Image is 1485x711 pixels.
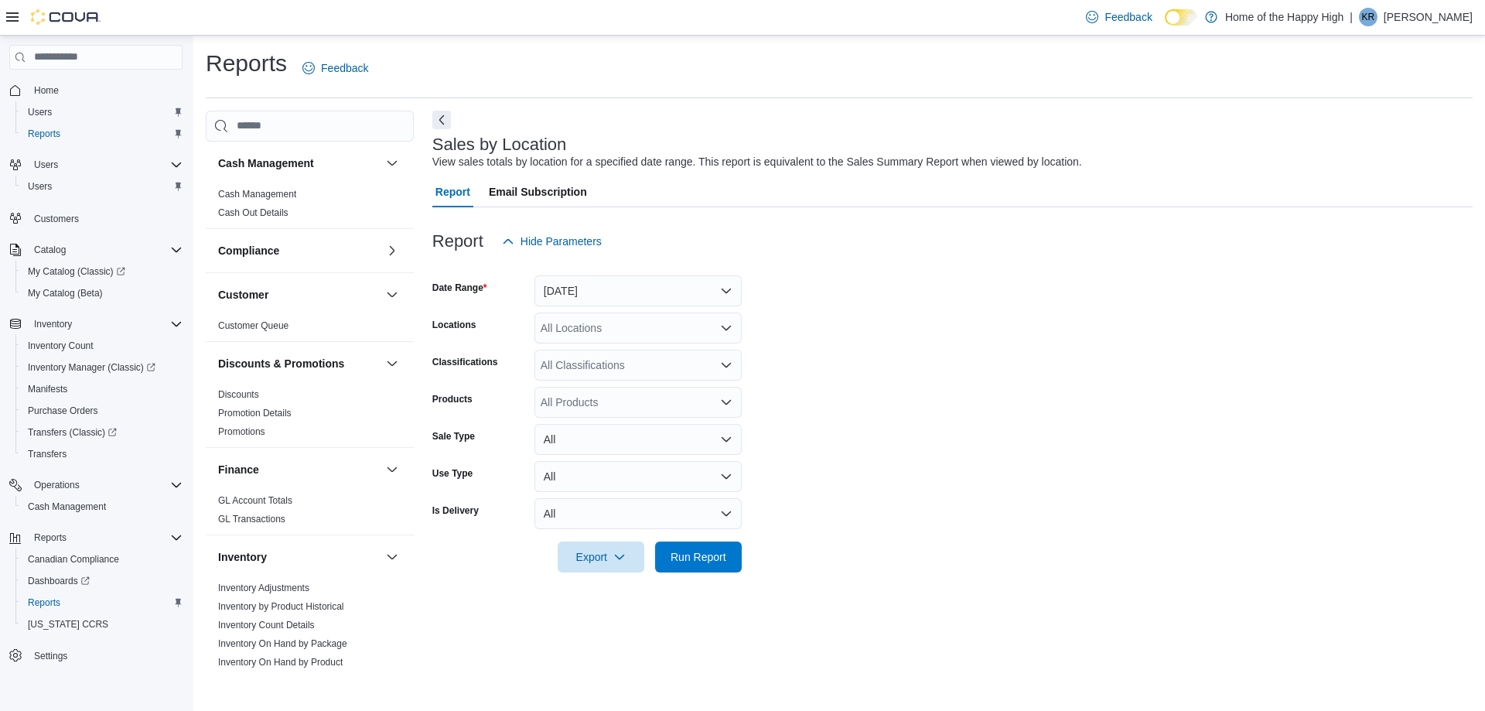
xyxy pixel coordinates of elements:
[28,106,52,118] span: Users
[1350,8,1353,26] p: |
[435,176,470,207] span: Report
[1359,8,1377,26] div: Kyle Riglin
[218,287,380,303] button: Customer
[383,460,401,479] button: Finance
[218,495,292,506] a: GL Account Totals
[218,638,347,650] span: Inventory On Hand by Package
[218,408,292,419] a: Promotion Details
[15,378,189,400] button: Manifests
[218,156,314,171] h3: Cash Management
[22,358,183,377] span: Inventory Manager (Classic)
[15,496,189,518] button: Cash Management
[296,53,374,84] a: Feedback
[218,189,296,200] a: Cash Management
[218,389,259,400] a: Discounts
[22,423,183,442] span: Transfers (Classic)
[22,445,183,463] span: Transfers
[15,282,189,304] button: My Catalog (Beta)
[218,462,259,477] h3: Finance
[383,285,401,304] button: Customer
[534,461,742,492] button: All
[218,207,288,219] span: Cash Out Details
[15,614,189,635] button: [US_STATE] CCRS
[22,402,183,420] span: Purchase Orders
[1362,8,1375,26] span: KR
[218,320,288,331] a: Customer Queue
[28,287,103,299] span: My Catalog (Beta)
[28,80,183,100] span: Home
[34,159,58,171] span: Users
[22,103,183,121] span: Users
[28,315,183,333] span: Inventory
[34,479,80,491] span: Operations
[22,358,162,377] a: Inventory Manager (Classic)
[3,207,189,229] button: Customers
[28,208,183,227] span: Customers
[28,426,117,439] span: Transfers (Classic)
[218,287,268,303] h3: Customer
[671,549,726,565] span: Run Report
[218,638,347,649] a: Inventory On Hand by Package
[22,177,58,196] a: Users
[28,210,85,228] a: Customers
[720,359,732,371] button: Open list of options
[22,550,125,569] a: Canadian Compliance
[321,60,368,76] span: Feedback
[28,241,72,259] button: Catalog
[3,474,189,496] button: Operations
[22,497,183,516] span: Cash Management
[28,618,108,631] span: [US_STATE] CCRS
[218,426,265,437] a: Promotions
[218,549,267,565] h3: Inventory
[3,79,189,101] button: Home
[206,185,414,228] div: Cash Management
[218,514,285,525] a: GL Transactions
[558,542,644,573] button: Export
[22,125,183,143] span: Reports
[432,154,1082,170] div: View sales totals by location for a specified date range. This report is equivalent to the Sales ...
[28,646,183,665] span: Settings
[218,675,312,687] span: Inventory Transactions
[3,154,189,176] button: Users
[521,234,602,249] span: Hide Parameters
[15,123,189,145] button: Reports
[1384,8,1473,26] p: [PERSON_NAME]
[15,357,189,378] a: Inventory Manager (Classic)
[218,188,296,200] span: Cash Management
[218,426,265,438] span: Promotions
[383,548,401,566] button: Inventory
[218,600,344,613] span: Inventory by Product Historical
[22,337,100,355] a: Inventory Count
[28,405,98,417] span: Purchase Orders
[22,550,183,569] span: Canadian Compliance
[720,322,732,334] button: Open list of options
[206,316,414,341] div: Customer
[218,462,380,477] button: Finance
[22,177,183,196] span: Users
[432,319,476,331] label: Locations
[28,647,73,665] a: Settings
[1165,9,1197,26] input: Dark Mode
[9,73,183,706] nav: Complex example
[22,380,73,398] a: Manifests
[28,361,155,374] span: Inventory Manager (Classic)
[22,615,114,634] a: [US_STATE] CCRS
[15,335,189,357] button: Inventory Count
[534,424,742,455] button: All
[218,494,292,507] span: GL Account Totals
[28,476,86,494] button: Operations
[22,262,183,281] span: My Catalog (Classic)
[1104,9,1152,25] span: Feedback
[218,549,380,565] button: Inventory
[28,553,119,566] span: Canadian Compliance
[15,101,189,123] button: Users
[22,593,67,612] a: Reports
[22,402,104,420] a: Purchase Orders
[28,180,52,193] span: Users
[22,337,183,355] span: Inventory Count
[34,318,72,330] span: Inventory
[3,527,189,549] button: Reports
[218,601,344,612] a: Inventory by Product Historical
[22,380,183,398] span: Manifests
[22,125,67,143] a: Reports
